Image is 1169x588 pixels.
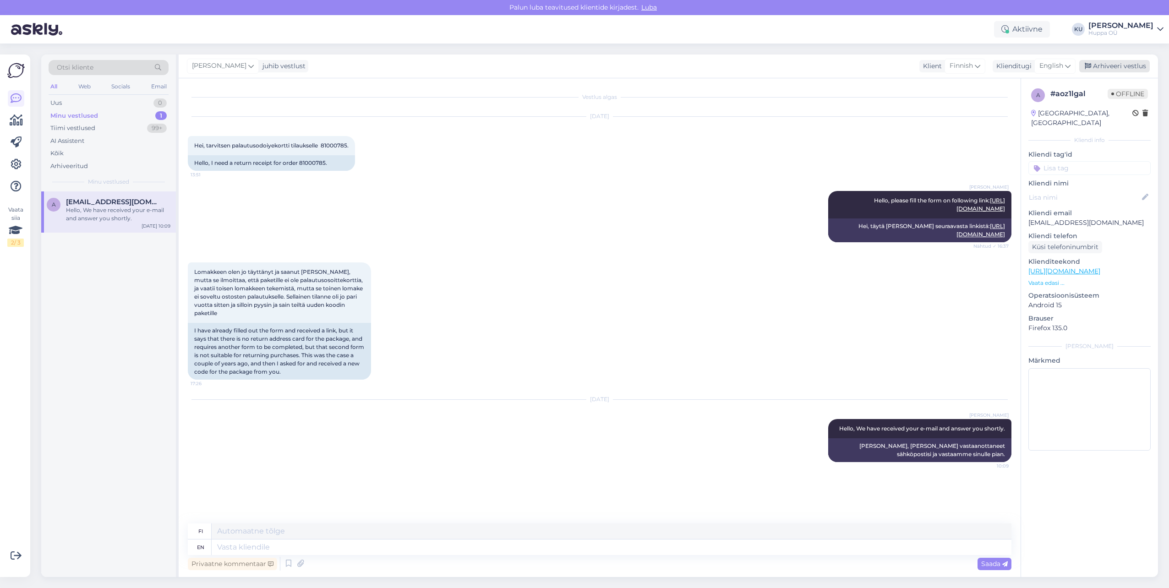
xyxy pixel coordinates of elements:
[1088,22,1164,37] a: [PERSON_NAME]Huppa OÜ
[1028,300,1151,310] p: Android 15
[973,243,1009,250] span: Nähtud ✓ 16:37
[1028,241,1102,253] div: Küsi telefoninumbrit
[1028,342,1151,350] div: [PERSON_NAME]
[50,162,88,171] div: Arhiveeritud
[1088,22,1153,29] div: [PERSON_NAME]
[1039,61,1063,71] span: English
[1028,323,1151,333] p: Firefox 135.0
[994,21,1050,38] div: Aktiivne
[7,206,24,247] div: Vaata siia
[198,523,203,539] div: fi
[188,395,1011,403] div: [DATE]
[828,218,1011,242] div: Hei, täytä [PERSON_NAME] seuraavasta linkistä:
[993,61,1032,71] div: Klienditugi
[57,63,93,72] span: Otsi kliente
[1050,88,1108,99] div: # aoz1lgal
[1036,92,1040,98] span: a
[974,463,1009,469] span: 10:09
[191,380,225,387] span: 17:26
[7,239,24,247] div: 2 / 3
[76,81,93,93] div: Web
[1028,267,1100,275] a: [URL][DOMAIN_NAME]
[88,178,129,186] span: Minu vestlused
[1028,136,1151,144] div: Kliendi info
[1079,60,1150,72] div: Arhiveeri vestlus
[197,539,204,555] div: en
[194,268,364,316] span: Lomakkeen olen jo täyttänyt ja saanut [PERSON_NAME], mutta se ilmoittaa, että paketille ei ole pa...
[950,61,973,71] span: Finnish
[194,142,349,149] span: Hei, tarvitsen palautusodoiyekortti tilaukselle 81000785.
[52,201,56,208] span: a
[188,112,1011,120] div: [DATE]
[981,560,1008,568] span: Saada
[66,206,170,223] div: Hello, We have received your e-mail and answer you shortly.
[1028,208,1151,218] p: Kliendi email
[1028,291,1151,300] p: Operatsioonisüsteem
[50,124,95,133] div: Tiimi vestlused
[919,61,942,71] div: Klient
[1108,89,1148,99] span: Offline
[1029,192,1140,202] input: Lisa nimi
[66,198,161,206] span: aan.lein@gmail.com
[1028,356,1151,365] p: Märkmed
[639,3,660,11] span: Luba
[188,93,1011,101] div: Vestlus algas
[259,61,306,71] div: juhib vestlust
[1028,179,1151,188] p: Kliendi nimi
[153,98,167,108] div: 0
[50,149,64,158] div: Kõik
[50,111,98,120] div: Minu vestlused
[192,61,246,71] span: [PERSON_NAME]
[969,184,1009,191] span: [PERSON_NAME]
[1088,29,1153,37] div: Huppa OÜ
[1028,257,1151,267] p: Klienditeekond
[1028,279,1151,287] p: Vaata edasi ...
[188,558,277,570] div: Privaatne kommentaar
[828,438,1011,462] div: [PERSON_NAME], [PERSON_NAME] vastaanottaneet sähköpostisi ja vastaamme sinulle pian.
[7,62,25,79] img: Askly Logo
[969,412,1009,419] span: [PERSON_NAME]
[109,81,132,93] div: Socials
[149,81,169,93] div: Email
[147,124,167,133] div: 99+
[155,111,167,120] div: 1
[49,81,59,93] div: All
[839,425,1005,432] span: Hello, We have received your e-mail and answer you shortly.
[1031,109,1132,128] div: [GEOGRAPHIC_DATA], [GEOGRAPHIC_DATA]
[1028,231,1151,241] p: Kliendi telefon
[1028,218,1151,228] p: [EMAIL_ADDRESS][DOMAIN_NAME]
[188,323,371,380] div: I have already filled out the form and received a link, but it says that there is no return addre...
[191,171,225,178] span: 13:51
[50,136,84,146] div: AI Assistent
[1028,150,1151,159] p: Kliendi tag'id
[1028,161,1151,175] input: Lisa tag
[874,197,1005,212] span: Hello, please fill the form on following link:
[1028,314,1151,323] p: Brauser
[1072,23,1085,36] div: KU
[142,223,170,229] div: [DATE] 10:09
[188,155,355,171] div: Hello, I need a return receipt for order 81000785.
[50,98,62,108] div: Uus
